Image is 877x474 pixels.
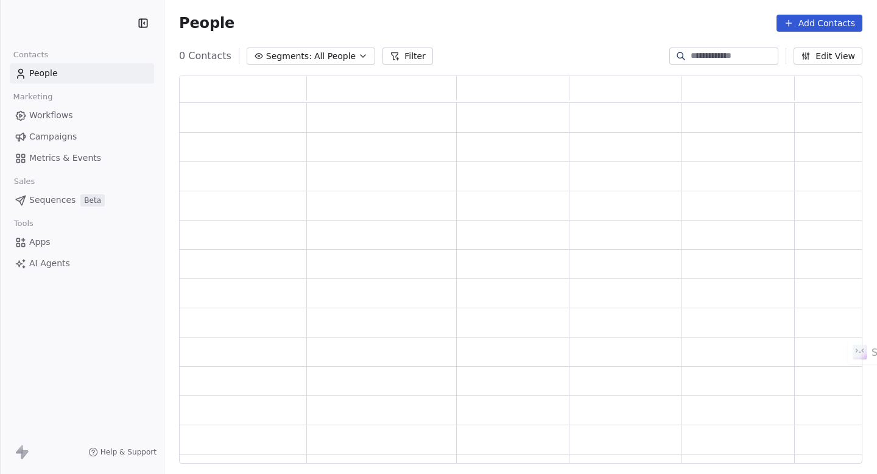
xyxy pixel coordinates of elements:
[314,50,356,63] span: All People
[10,127,154,147] a: Campaigns
[29,236,51,249] span: Apps
[10,232,154,252] a: Apps
[29,109,73,122] span: Workflows
[10,190,154,210] a: SequencesBeta
[179,49,231,63] span: 0 Contacts
[88,447,157,457] a: Help & Support
[8,46,54,64] span: Contacts
[10,63,154,83] a: People
[794,48,862,65] button: Edit View
[10,148,154,168] a: Metrics & Events
[777,15,862,32] button: Add Contacts
[29,152,101,164] span: Metrics & Events
[29,257,70,270] span: AI Agents
[9,172,40,191] span: Sales
[10,253,154,274] a: AI Agents
[179,14,234,32] span: People
[8,88,58,106] span: Marketing
[100,447,157,457] span: Help & Support
[29,67,58,80] span: People
[9,214,38,233] span: Tools
[29,130,77,143] span: Campaigns
[29,194,76,207] span: Sequences
[266,50,312,63] span: Segments:
[80,194,105,207] span: Beta
[382,48,433,65] button: Filter
[10,105,154,126] a: Workflows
